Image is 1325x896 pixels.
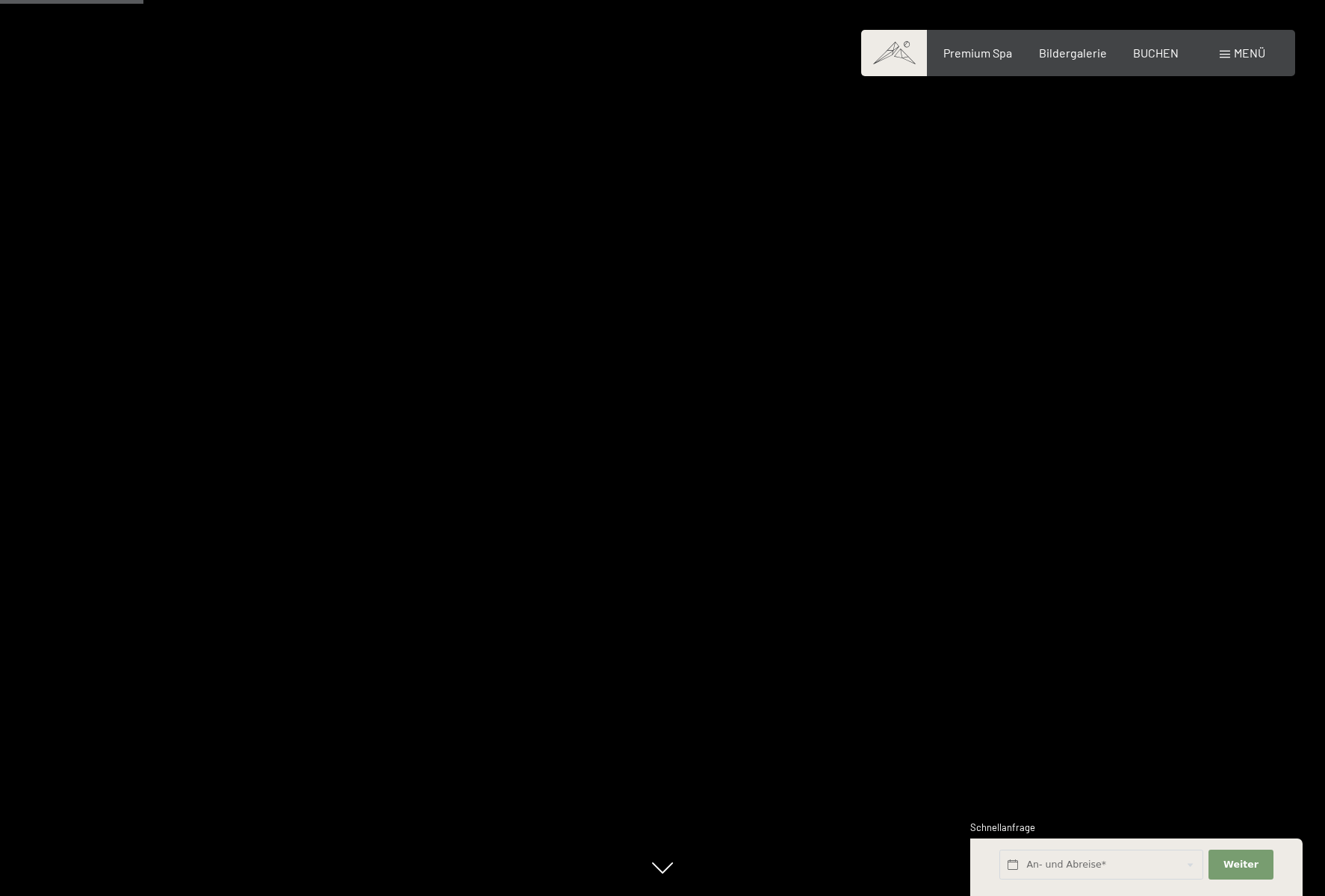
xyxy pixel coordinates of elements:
[970,821,1035,833] span: Schnellanfrage
[1133,46,1179,60] a: BUCHEN
[943,46,1012,60] a: Premium Spa
[1234,46,1265,60] span: Menü
[1039,46,1107,60] a: Bildergalerie
[1208,850,1273,880] button: Weiter
[1223,858,1259,871] span: Weiter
